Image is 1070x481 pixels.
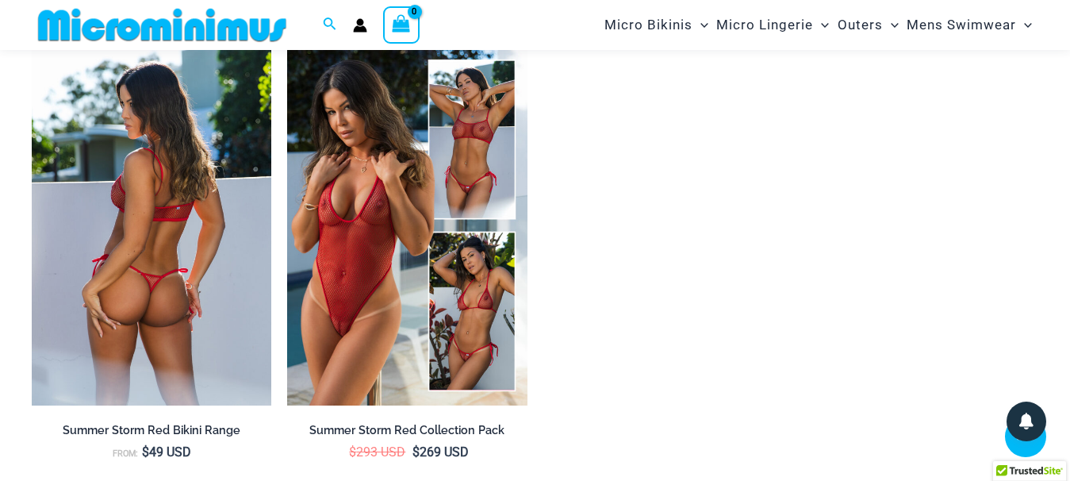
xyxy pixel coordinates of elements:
[32,46,271,406] img: Summer Storm Red 332 Crop Top 449 Thong 03
[883,5,899,45] span: Menu Toggle
[287,423,527,438] h2: Summer Storm Red Collection Pack
[598,2,1038,48] nav: Site Navigation
[32,423,271,444] a: Summer Storm Red Bikini Range
[834,5,903,45] a: OutersMenu ToggleMenu Toggle
[600,5,712,45] a: Micro BikinisMenu ToggleMenu Toggle
[712,5,833,45] a: Micro LingerieMenu ToggleMenu Toggle
[383,6,420,43] a: View Shopping Cart, empty
[412,444,469,460] bdi: 269 USD
[142,444,149,460] span: $
[113,448,138,459] span: From:
[32,7,293,43] img: MM SHOP LOGO FLAT
[287,423,527,444] a: Summer Storm Red Collection Pack
[412,444,420,460] span: $
[1016,5,1032,45] span: Menu Toggle
[838,5,883,45] span: Outers
[692,5,708,45] span: Menu Toggle
[287,46,527,406] a: Summer Storm Red Collection Pack FSummer Storm Red Collection Pack BSummer Storm Red Collection P...
[907,5,1016,45] span: Mens Swimwear
[349,444,405,460] bdi: 293 USD
[32,46,271,406] a: Summer Storm Red 332 Crop Top 449 Thong 02Summer Storm Red 332 Crop Top 449 Thong 03Summer Storm ...
[287,46,527,406] img: Summer Storm Red Collection Pack F
[903,5,1036,45] a: Mens SwimwearMenu ToggleMenu Toggle
[142,444,191,460] bdi: 49 USD
[349,444,356,460] span: $
[323,15,337,35] a: Search icon link
[604,5,692,45] span: Micro Bikinis
[716,5,813,45] span: Micro Lingerie
[32,423,271,438] h2: Summer Storm Red Bikini Range
[353,18,367,33] a: Account icon link
[813,5,829,45] span: Menu Toggle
